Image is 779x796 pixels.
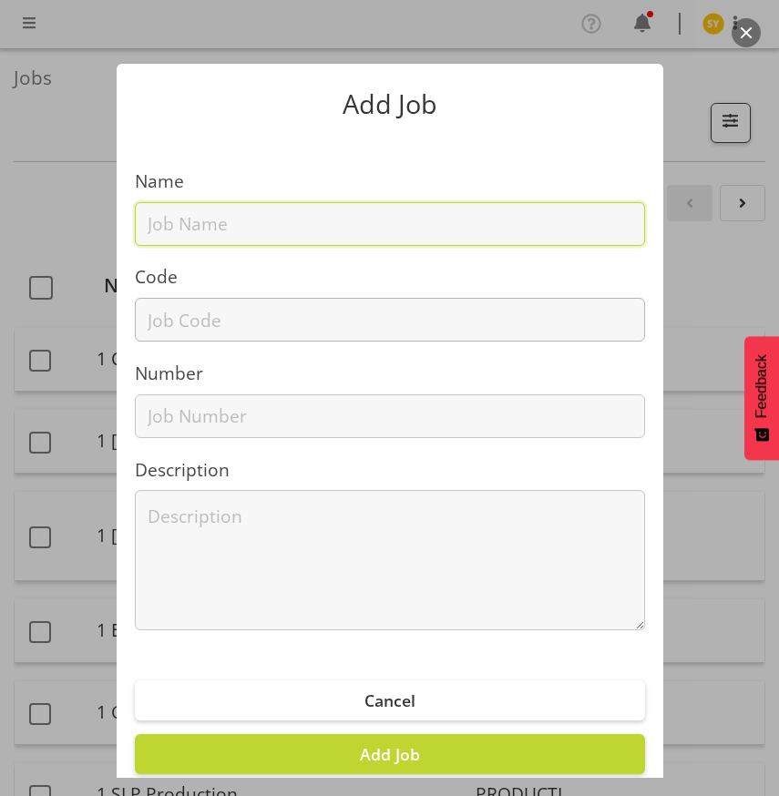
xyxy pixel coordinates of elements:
span: Feedback [753,354,770,418]
button: Cancel [135,680,645,720]
label: Description [135,457,645,484]
label: Code [135,264,645,291]
p: Add Job [135,91,645,117]
label: Name [135,168,645,195]
button: Add Job [135,734,645,774]
span: Cancel [364,689,415,711]
input: Job Code [135,298,645,342]
button: Feedback - Show survey [744,336,779,460]
span: Add Job [360,743,420,765]
input: Job Name [135,202,645,246]
label: Number [135,361,645,387]
input: Job Number [135,394,645,438]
